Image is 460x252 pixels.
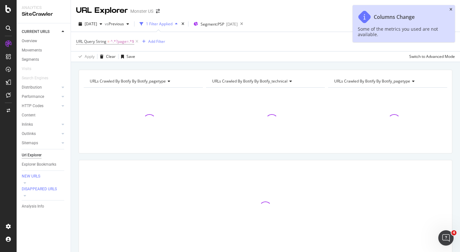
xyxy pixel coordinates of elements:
[130,8,153,14] div: Monster US
[22,103,60,109] a: HTTP Codes
[22,28,50,35] div: CURRENT URLS
[22,174,40,179] div: NEW URLS
[22,28,60,35] a: CURRENT URLS
[358,26,443,37] div: Some of the metrics you used are not available.
[22,75,48,82] div: Search Engines
[22,186,66,193] a: DISAPPEARED URLS
[85,21,97,27] span: 2025 Aug. 17th
[22,121,33,128] div: Inlinks
[22,130,36,137] div: Outlinks
[76,5,128,16] div: URL Explorer
[22,112,35,119] div: Content
[22,186,57,192] div: DISAPPEARED URLS
[333,76,441,86] h4: URLs Crawled By Botify By botify_pagetype
[90,78,166,84] span: URLs Crawled By Botify By botify_pagetype
[148,39,165,44] div: Add Filter
[22,66,38,72] a: Visits
[109,21,124,27] span: Previous
[109,19,132,29] button: Previous
[22,203,44,210] div: Analysis Info
[22,93,60,100] a: Performance
[451,230,456,235] span: 4
[226,21,238,27] div: [DATE]
[22,84,60,91] a: Distribution
[85,54,95,59] div: Apply
[22,75,55,82] a: Search Engines
[126,54,135,59] div: Save
[334,78,410,84] span: URLs Crawled By Botify By botify_pagetype
[140,38,165,45] button: Add Filter
[409,54,455,59] div: Switch to Advanced Mode
[22,112,66,119] a: Content
[22,84,42,91] div: Distribution
[107,39,110,44] span: =
[22,140,38,146] div: Sitemaps
[407,51,455,62] button: Switch to Advanced Mode
[88,76,197,86] h4: URLs Crawled By Botify By botify_pagetype
[22,152,42,159] div: Url Explorer
[22,47,42,54] div: Movements
[22,203,66,210] a: Analysis Info
[146,21,172,27] div: 1 Filter Applied
[76,39,106,44] span: URL Query String
[22,93,44,100] div: Performance
[201,21,224,27] span: Segment: PSP
[22,121,60,128] a: Inlinks
[211,76,319,86] h4: URLs Crawled By Botify By botify_technical
[119,51,135,62] button: Save
[22,38,37,44] div: Overview
[111,37,134,46] span: ^.*?page=.*$
[156,9,160,13] div: arrow-right-arrow-left
[22,38,66,44] a: Overview
[105,21,109,27] span: vs
[438,230,454,246] iframe: Intercom live chat
[212,78,287,84] span: URLs Crawled By Botify By botify_technical
[76,19,105,29] button: [DATE]
[449,8,452,12] div: close toast
[22,66,31,72] div: Visits
[374,14,415,20] div: Columns Change
[137,19,180,29] button: 1 Filter Applied
[22,103,43,109] div: HTTP Codes
[97,51,116,62] button: Clear
[22,56,39,63] div: Segments
[22,152,66,159] a: Url Explorer
[22,140,60,146] a: Sitemaps
[22,11,65,18] div: SiteCrawler
[191,19,238,29] button: Segment:PSP[DATE]
[22,173,66,180] a: NEW URLS
[22,161,66,168] a: Explorer Bookmarks
[76,51,95,62] button: Apply
[22,5,65,11] div: Analytics
[22,47,66,54] a: Movements
[106,54,116,59] div: Clear
[22,56,66,63] a: Segments
[22,161,56,168] div: Explorer Bookmarks
[180,21,186,27] div: times
[22,130,60,137] a: Outlinks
